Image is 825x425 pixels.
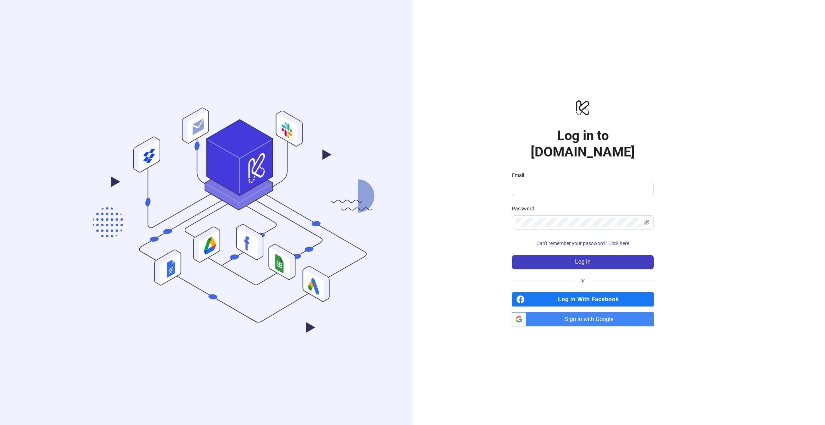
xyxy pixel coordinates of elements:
label: Email [512,171,529,179]
button: Can't remember your password? Click here [512,238,654,249]
h1: Log in to [DOMAIN_NAME] [512,127,654,160]
label: Password [512,205,539,213]
input: Email [516,185,648,193]
a: Can't remember your password? Click here [512,241,654,246]
input: Password [516,218,642,227]
span: Sign in with Google [529,312,654,326]
a: Log in With Facebook [512,292,654,307]
span: eye-invisible [644,220,650,225]
span: Log in With Facebook [528,292,654,307]
span: Can't remember your password? Click here [536,241,629,246]
button: Log in [512,255,654,269]
span: or [575,277,591,285]
span: Log in [575,259,591,265]
a: Sign in with Google [512,312,654,326]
